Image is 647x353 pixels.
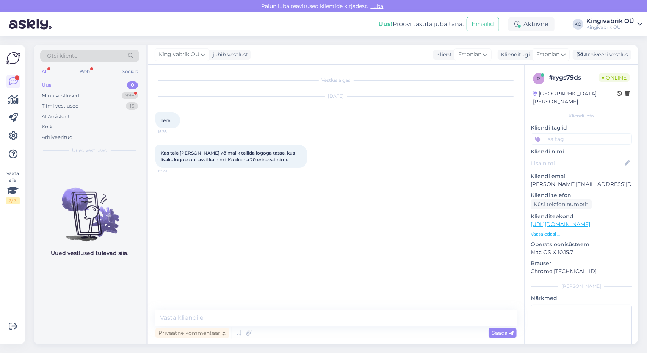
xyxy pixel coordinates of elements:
div: 15 [126,102,138,110]
span: 15:29 [158,168,186,174]
img: Askly Logo [6,51,20,66]
span: 15:25 [158,129,186,134]
p: Uued vestlused tulevad siia. [51,249,129,257]
p: Märkmed [531,294,632,302]
p: Operatsioonisüsteem [531,241,632,248]
div: Küsi telefoninumbrit [531,199,592,209]
span: Saada [492,330,514,336]
div: Kingivabrik OÜ [586,24,634,30]
span: Estonian [536,50,559,59]
a: [URL][DOMAIN_NAME] [531,221,590,228]
div: [PERSON_NAME] [531,283,632,290]
p: [PERSON_NAME][EMAIL_ADDRESS][DOMAIN_NAME] [531,180,632,188]
p: Kliendi tag'id [531,124,632,132]
div: Proovi tasuta juba täna: [378,20,464,29]
div: Klient [433,51,452,59]
div: Uus [42,81,52,89]
p: Chrome [TECHNICAL_ID] [531,267,632,275]
p: Brauser [531,259,632,267]
div: Tiimi vestlused [42,102,79,110]
span: Luba [368,3,386,9]
div: Aktiivne [508,17,555,31]
div: Kingivabrik OÜ [586,18,634,24]
div: 2 / 3 [6,197,20,204]
b: Uus! [378,20,393,28]
div: Arhiveeri vestlus [573,50,631,60]
span: Online [599,73,630,82]
div: 0 [127,81,138,89]
div: Socials [121,67,139,77]
p: Kliendi telefon [531,191,632,199]
div: [DATE] [155,93,517,100]
span: Otsi kliente [47,52,77,60]
span: r [537,76,540,81]
p: Kliendi nimi [531,148,632,156]
span: Uued vestlused [72,147,108,154]
div: Klienditugi [498,51,530,59]
span: Kas teie [PERSON_NAME] võimalik tellida logoga tasse, kus lisaks logole on tassil ka nimi. Kokku ... [161,150,296,162]
div: Arhiveeritud [42,134,73,141]
div: # rygs79ds [549,73,599,82]
span: Estonian [458,50,481,59]
div: Kliendi info [531,112,632,119]
div: KO [573,19,583,30]
button: Emailid [467,17,499,31]
div: Web [78,67,92,77]
div: 99+ [122,92,138,100]
p: Mac OS X 10.15.7 [531,248,632,256]
span: Tere! [161,117,171,123]
a: Kingivabrik OÜKingivabrik OÜ [586,18,642,30]
input: Lisa tag [531,133,632,145]
div: Vestlus algas [155,77,517,84]
div: AI Assistent [42,113,70,120]
img: No chats [34,174,146,242]
p: Klienditeekond [531,212,632,220]
div: juhib vestlust [210,51,248,59]
div: Minu vestlused [42,92,79,100]
div: Privaatne kommentaar [155,328,229,338]
div: All [40,67,49,77]
p: Vaata edasi ... [531,231,632,237]
div: Vaata siia [6,170,20,204]
div: [GEOGRAPHIC_DATA], [PERSON_NAME] [533,90,617,106]
input: Lisa nimi [531,159,623,167]
span: Kingivabrik OÜ [159,50,199,59]
div: Kõik [42,123,53,131]
p: Kliendi email [531,172,632,180]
